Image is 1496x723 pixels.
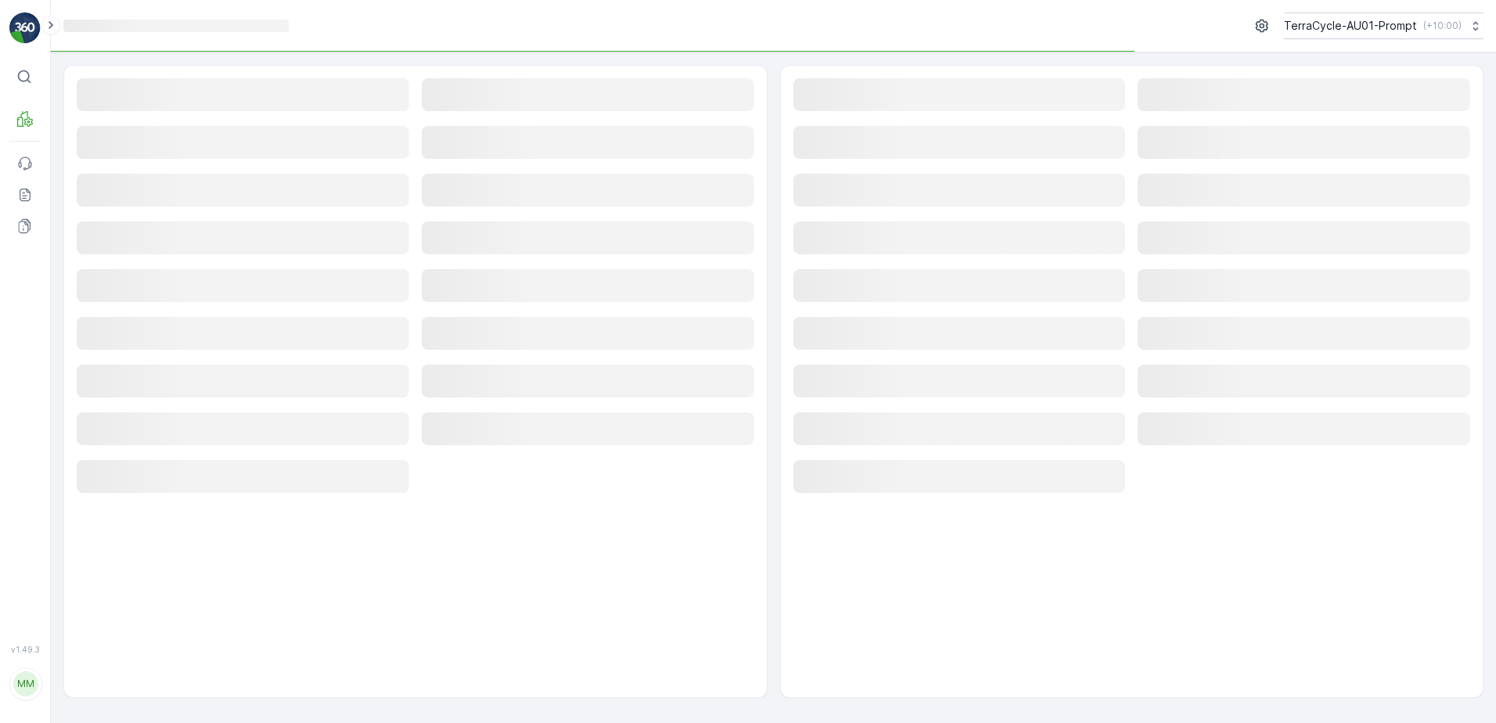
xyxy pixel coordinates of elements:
[9,657,41,710] button: MM
[9,645,41,654] span: v 1.49.3
[1284,18,1417,34] p: TerraCycle-AU01-Prompt
[9,13,41,44] img: logo
[1284,13,1483,39] button: TerraCycle-AU01-Prompt(+10:00)
[1423,20,1462,32] p: ( +10:00 )
[13,671,38,696] div: MM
